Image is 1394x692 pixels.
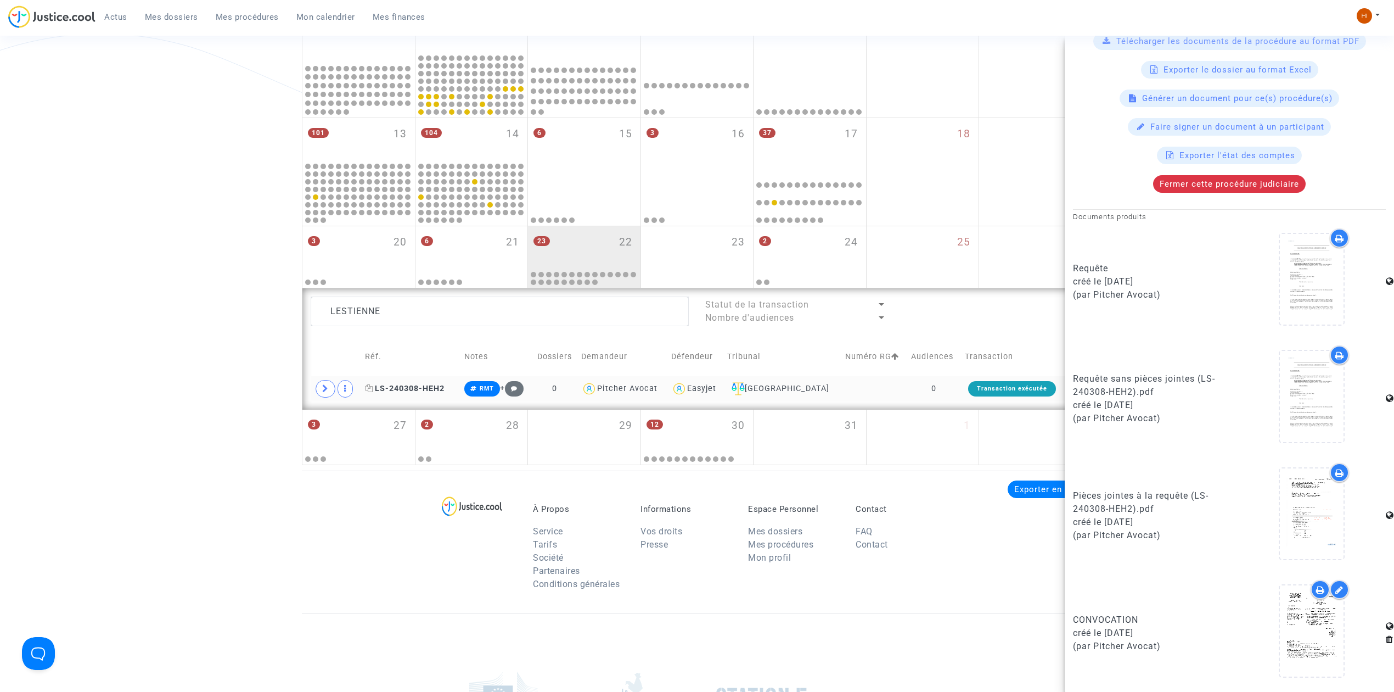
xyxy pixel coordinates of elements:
div: Pièces jointes à la requête (LS-240308-HEH2).pdf [1073,489,1221,516]
a: Vos droits [640,526,682,537]
span: Nombre d'audiences [705,312,794,323]
span: 20 [394,235,407,250]
div: vendredi octobre 24, 2 events, click to expand [754,226,866,269]
a: Mes procédures [207,9,288,25]
div: mercredi octobre 29 [528,410,640,465]
div: (par Pitcher Avocat) [1073,412,1221,425]
span: Mon calendrier [296,12,355,22]
span: 3 [308,420,320,429]
span: 21 [506,235,519,250]
a: Service [533,526,563,537]
div: Transaction exécutée [968,381,1056,397]
div: mardi octobre 14, 104 events, click to expand [415,118,528,161]
div: créé le [DATE] [1073,627,1221,640]
div: dimanche octobre 12 [979,10,1092,118]
div: samedi octobre 11 [867,10,979,118]
td: Audiences [907,337,961,376]
td: 0 [532,376,577,401]
div: dimanche octobre 26 [979,226,1092,288]
td: Défendeur [667,337,724,376]
span: 6 [533,128,546,138]
span: 24 [845,235,858,250]
div: mercredi octobre 22, 23 events, click to expand [528,226,640,269]
span: 2 [759,236,771,246]
div: samedi novembre 1 [867,410,979,465]
div: (par Pitcher Avocat) [1073,529,1221,542]
a: Mes finances [364,9,434,25]
span: 18 [957,126,970,142]
small: Documents produits [1073,213,1146,221]
span: Mes dossiers [145,12,198,22]
div: Requête sans pièces jointes (LS-240308-HEH2).pdf [1073,372,1221,399]
div: lundi octobre 13, 101 events, click to expand [302,118,415,161]
span: 3 [308,236,320,246]
div: vendredi octobre 17, 37 events, click to expand [754,118,866,170]
div: (par Pitcher Avocat) [1073,288,1221,302]
div: samedi octobre 25 [867,226,979,288]
span: 12 [647,420,663,429]
div: créé le [DATE] [1073,399,1221,412]
div: lundi octobre 27, 3 events, click to expand [302,410,415,453]
div: samedi octobre 18 [867,118,979,226]
span: 37 [759,128,775,138]
span: 23 [533,236,550,246]
a: Tarifs [533,539,557,550]
span: Faire signer un document à un participant [1150,122,1324,132]
img: logo-lg.svg [442,496,503,516]
span: Exporter l'état des comptes [1179,150,1295,160]
div: jeudi octobre 30, 12 events, click to expand [641,410,754,453]
span: LS-240308-HEH2 [365,384,445,393]
a: FAQ [856,526,873,537]
span: 30 [732,418,745,434]
span: 2 [421,420,433,429]
iframe: Help Scout Beacon - Open [22,637,55,670]
a: Partenaires [533,566,580,576]
span: Télécharger les documents de la procédure au format PDF [1116,36,1359,46]
span: Mes finances [373,12,425,22]
div: créé le [DATE] [1073,275,1221,288]
span: 28 [506,418,519,434]
td: Réf. [361,337,460,376]
p: Informations [640,504,732,514]
td: Demandeur [577,337,667,376]
p: À Propos [533,504,624,514]
span: 101 [308,128,329,138]
div: vendredi octobre 10, 14 events, click to expand [754,10,866,62]
div: (par Pitcher Avocat) [1073,640,1221,653]
span: Statut de la transaction [705,299,809,310]
span: 27 [394,418,407,434]
span: + [500,383,524,393]
td: Notes [460,337,532,376]
span: Fermer cette procédure judiciaire [1160,179,1299,189]
div: créé le [DATE] [1073,516,1221,529]
div: lundi octobre 20, 3 events, click to expand [302,226,415,269]
span: Exporter le dossier au format Excel [1163,65,1312,75]
a: Société [533,553,564,563]
a: Mon calendrier [288,9,364,25]
a: Mon profil [748,553,791,563]
span: 31 [845,418,858,434]
span: 29 [619,418,632,434]
span: RMT [480,385,494,392]
td: Numéro RG [841,337,907,376]
span: 17 [845,126,858,142]
span: Générer un document pour ce(s) procédure(s) [1142,93,1333,103]
span: 25 [957,235,970,250]
span: Actus [104,12,127,22]
span: 104 [421,128,442,138]
div: dimanche octobre 19 [979,118,1092,226]
img: icon-user.svg [671,381,687,397]
div: Pitcher Avocat [597,384,657,393]
span: 15 [619,126,632,142]
a: Mes dossiers [136,9,207,25]
div: jeudi octobre 9, 17 events, click to expand [641,10,754,62]
td: Transaction [961,337,1064,376]
a: Conditions générales [533,579,620,589]
td: 0 [907,376,961,401]
div: jeudi octobre 23 [641,226,754,288]
div: mercredi octobre 8, 58 events, click to expand [528,10,640,62]
div: vendredi octobre 31 [754,410,866,465]
div: mardi octobre 21, 6 events, click to expand [415,226,528,269]
span: 6 [421,236,433,246]
span: Mes procédures [216,12,279,22]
